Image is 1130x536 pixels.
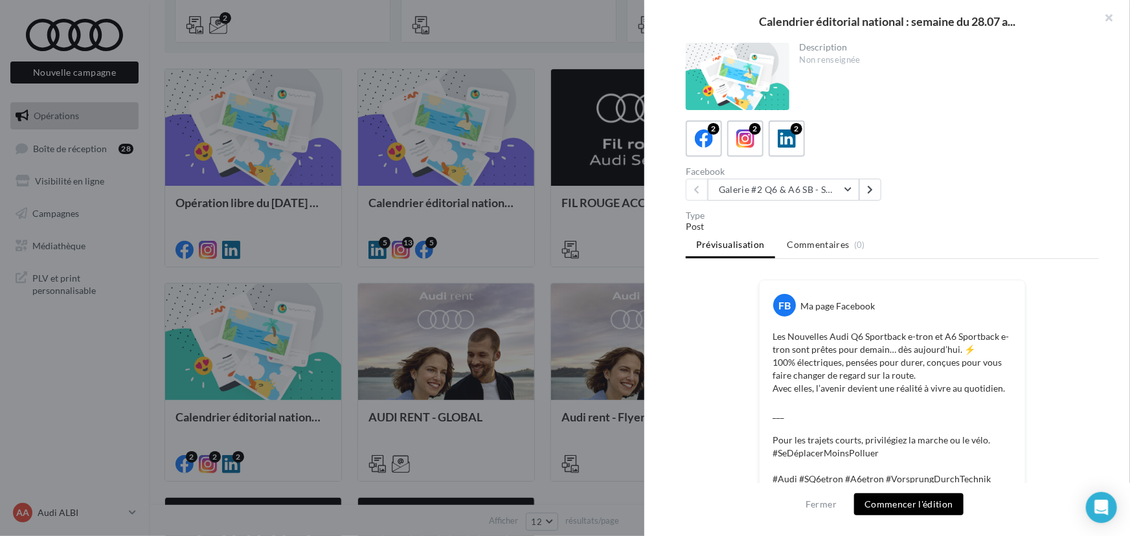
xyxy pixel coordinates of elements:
[708,123,719,135] div: 2
[800,43,1089,52] div: Description
[800,300,875,313] div: Ma page Facebook
[749,123,761,135] div: 2
[854,493,964,515] button: Commencer l'édition
[773,294,796,317] div: FB
[800,54,1089,66] div: Non renseignée
[686,167,887,176] div: Facebook
[791,123,802,135] div: 2
[854,240,865,250] span: (0)
[686,211,1099,220] div: Type
[773,330,1012,498] p: Les Nouvelles Audi Q6 Sportback e-tron et A6 Sportback e-tron sont prêtes pour demain… dès aujour...
[686,220,1099,233] div: Post
[800,497,842,512] button: Fermer
[787,238,850,251] span: Commentaires
[1086,492,1117,523] div: Open Intercom Messenger
[759,16,1015,27] span: Calendrier éditorial national : semaine du 28.07 a...
[708,179,859,201] button: Galerie #2 Q6 & A6 SB - Shooting NV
